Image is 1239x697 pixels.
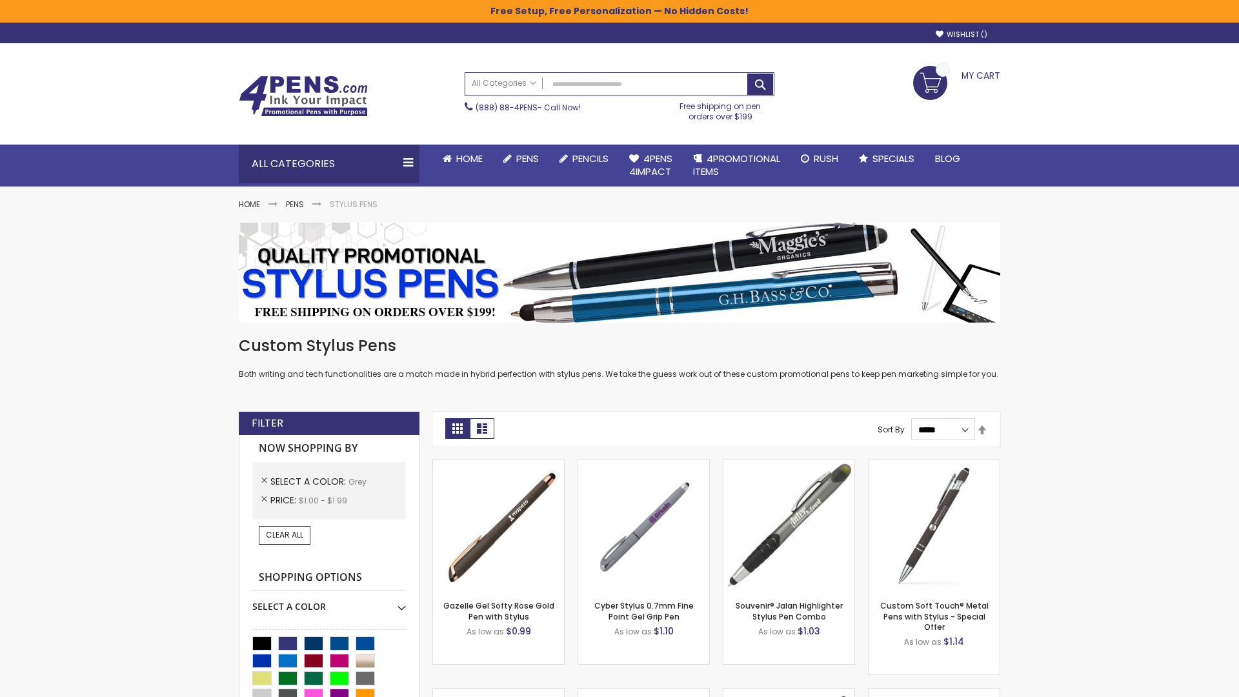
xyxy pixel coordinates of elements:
[849,145,925,173] a: Specials
[594,600,694,621] a: Cyber Stylus 0.7mm Fine Point Gel Grip Pen
[259,526,310,544] a: Clear All
[252,416,283,430] strong: Filter
[578,460,709,470] a: Cyber Stylus 0.7mm Fine Point Gel Grip Pen-Grey
[936,30,987,39] a: Wishlist
[578,460,709,591] img: Cyber Stylus 0.7mm Fine Point Gel Grip Pen-Grey
[348,476,367,487] span: Grey
[629,152,672,178] span: 4Pens 4impact
[572,152,609,165] span: Pencils
[432,145,493,173] a: Home
[925,145,971,173] a: Blog
[619,145,683,187] a: 4Pens4impact
[252,435,406,462] strong: Now Shopping by
[443,600,554,621] a: Gazelle Gel Softy Rose Gold Pen with Stylus
[433,460,564,470] a: Gazelle Gel Softy Rose Gold Pen with Stylus-Grey
[476,102,581,113] span: - Call Now!
[516,152,539,165] span: Pens
[667,96,775,122] div: Free shipping on pen orders over $199
[252,591,406,613] div: Select A Color
[869,460,1000,591] img: Custom Soft Touch® Metal Pens with Stylus-Grey
[758,626,796,637] span: As low as
[270,494,299,507] span: Price
[493,145,549,173] a: Pens
[549,145,619,173] a: Pencils
[869,460,1000,470] a: Custom Soft Touch® Metal Pens with Stylus-Grey
[693,152,780,178] span: 4PROMOTIONAL ITEMS
[506,625,531,638] span: $0.99
[614,626,652,637] span: As low as
[814,152,838,165] span: Rush
[935,152,960,165] span: Blog
[723,460,854,591] img: Souvenir® Jalan Highlighter Stylus Pen Combo-Grey
[252,564,406,592] strong: Shopping Options
[683,145,791,187] a: 4PROMOTIONALITEMS
[270,475,348,488] span: Select A Color
[433,460,564,591] img: Gazelle Gel Softy Rose Gold Pen with Stylus-Grey
[791,145,849,173] a: Rush
[878,424,905,435] label: Sort By
[286,199,304,210] a: Pens
[239,336,1000,356] h1: Custom Stylus Pens
[943,635,964,648] span: $1.14
[872,152,914,165] span: Specials
[445,418,470,439] strong: Grid
[239,76,368,117] img: 4Pens Custom Pens and Promotional Products
[239,145,419,183] div: All Categories
[330,199,378,210] strong: Stylus Pens
[465,73,543,94] a: All Categories
[472,78,536,88] span: All Categories
[723,460,854,470] a: Souvenir® Jalan Highlighter Stylus Pen Combo-Grey
[239,199,260,210] a: Home
[239,223,1000,323] img: Stylus Pens
[798,625,820,638] span: $1.03
[476,102,538,113] a: (888) 88-4PENS
[299,495,347,506] span: $1.00 - $1.99
[880,600,989,632] a: Custom Soft Touch® Metal Pens with Stylus - Special Offer
[654,625,674,638] span: $1.10
[239,336,1000,380] div: Both writing and tech functionalities are a match made in hybrid perfection with stylus pens. We ...
[904,636,942,647] span: As low as
[736,600,843,621] a: Souvenir® Jalan Highlighter Stylus Pen Combo
[467,626,504,637] span: As low as
[456,152,483,165] span: Home
[266,529,303,540] span: Clear All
